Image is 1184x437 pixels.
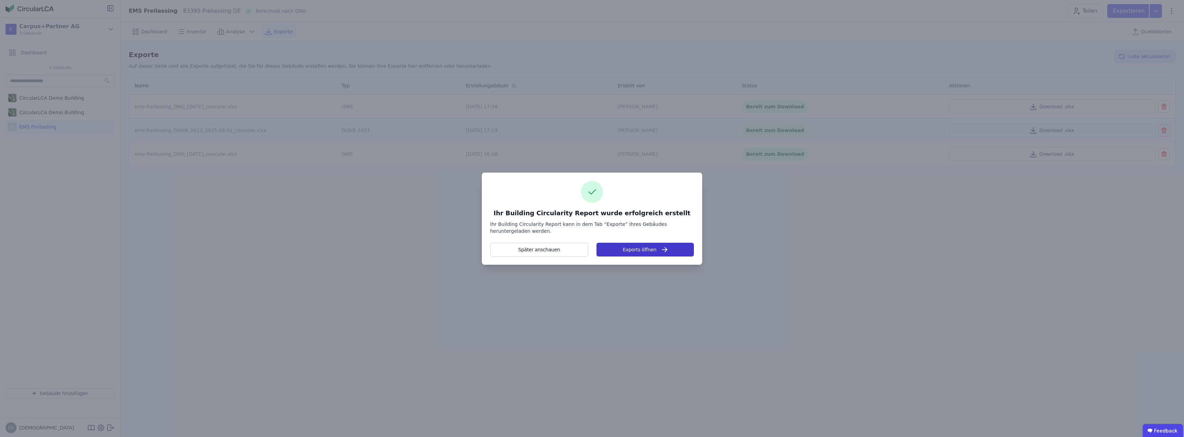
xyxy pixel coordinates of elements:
button: Später anschauen [490,243,588,256]
div: Ihr Building Circularity Report kann in dem Tab “Exporte” Ihres Gebäudes heruntergeladen werden. [490,221,694,234]
label: Ihr Building Circularity Report wurde erfolgreich erstellt [494,208,690,218]
button: Exports öffnen [596,243,694,256]
img: check-circle [581,181,603,203]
